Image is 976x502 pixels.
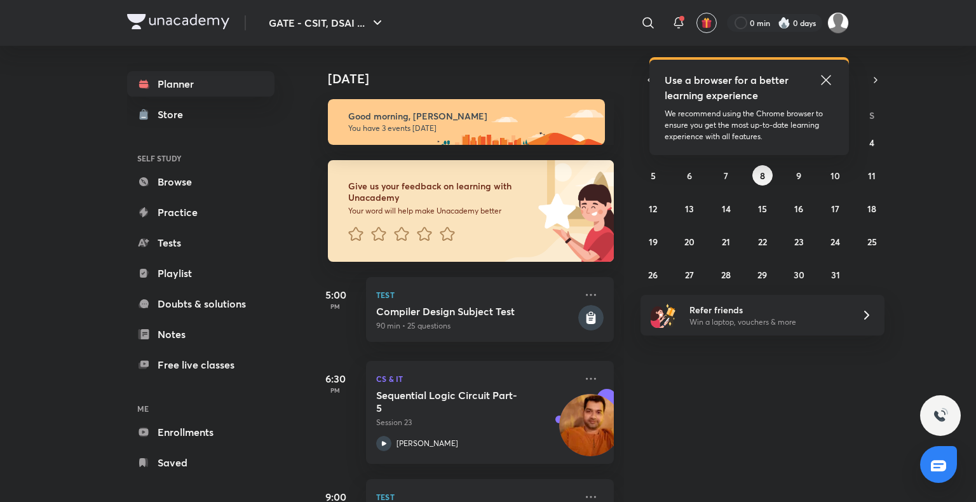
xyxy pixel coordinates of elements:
[868,170,876,182] abbr: October 11, 2025
[328,99,605,145] img: morning
[310,371,361,386] h5: 6:30
[869,137,874,149] abbr: October 4, 2025
[348,123,593,133] p: You have 3 events [DATE]
[825,264,846,285] button: October 31, 2025
[794,203,803,215] abbr: October 16, 2025
[376,320,576,332] p: 90 min • 25 questions
[127,419,274,445] a: Enrollments
[794,269,804,281] abbr: October 30, 2025
[127,14,229,32] a: Company Logo
[396,438,458,449] p: [PERSON_NAME]
[127,14,229,29] img: Company Logo
[649,203,657,215] abbr: October 12, 2025
[643,231,663,252] button: October 19, 2025
[643,264,663,285] button: October 26, 2025
[684,236,695,248] abbr: October 20, 2025
[757,269,767,281] abbr: October 29, 2025
[689,303,846,316] h6: Refer friends
[328,71,627,86] h4: [DATE]
[716,165,736,186] button: October 7, 2025
[127,147,274,169] h6: SELF STUDY
[716,198,736,219] button: October 14, 2025
[752,165,773,186] button: October 8, 2025
[127,200,274,225] a: Practice
[679,231,700,252] button: October 20, 2025
[158,107,191,122] div: Store
[827,12,849,34] img: Somya P
[778,17,790,29] img: streak
[127,71,274,97] a: Planner
[127,398,274,419] h6: ME
[376,389,534,414] h5: Sequential Logic Circuit Part-5
[348,180,534,203] h6: Give us your feedback on learning with Unacademy
[127,352,274,377] a: Free live classes
[687,170,692,182] abbr: October 6, 2025
[716,231,736,252] button: October 21, 2025
[127,102,274,127] a: Store
[752,198,773,219] button: October 15, 2025
[679,165,700,186] button: October 6, 2025
[679,264,700,285] button: October 27, 2025
[127,291,274,316] a: Doubts & solutions
[127,230,274,255] a: Tests
[724,170,728,182] abbr: October 7, 2025
[643,165,663,186] button: October 5, 2025
[721,269,731,281] abbr: October 28, 2025
[789,165,809,186] button: October 9, 2025
[685,203,694,215] abbr: October 13, 2025
[758,203,767,215] abbr: October 15, 2025
[760,170,765,182] abbr: October 8, 2025
[831,203,839,215] abbr: October 17, 2025
[310,302,361,310] p: PM
[127,261,274,286] a: Playlist
[701,17,712,29] img: avatar
[862,165,882,186] button: October 11, 2025
[933,408,948,423] img: ttu
[867,203,876,215] abbr: October 18, 2025
[643,198,663,219] button: October 12, 2025
[862,231,882,252] button: October 25, 2025
[127,450,274,475] a: Saved
[348,111,593,122] h6: Good morning, [PERSON_NAME]
[789,264,809,285] button: October 30, 2025
[689,316,846,328] p: Win a laptop, vouchers & more
[376,371,576,386] p: CS & IT
[716,264,736,285] button: October 28, 2025
[649,236,658,248] abbr: October 19, 2025
[789,231,809,252] button: October 23, 2025
[310,287,361,302] h5: 5:00
[862,198,882,219] button: October 18, 2025
[789,198,809,219] button: October 16, 2025
[869,109,874,121] abbr: Saturday
[348,206,534,216] p: Your word will help make Unacademy better
[127,322,274,347] a: Notes
[794,236,804,248] abbr: October 23, 2025
[825,198,846,219] button: October 17, 2025
[495,160,614,262] img: feedback_image
[796,170,801,182] abbr: October 9, 2025
[376,287,576,302] p: Test
[825,231,846,252] button: October 24, 2025
[310,386,361,394] p: PM
[376,417,576,428] p: Session 23
[722,203,731,215] abbr: October 14, 2025
[825,165,846,186] button: October 10, 2025
[758,236,767,248] abbr: October 22, 2025
[376,305,576,318] h5: Compiler Design Subject Test
[127,169,274,194] a: Browse
[867,236,877,248] abbr: October 25, 2025
[752,231,773,252] button: October 22, 2025
[648,269,658,281] abbr: October 26, 2025
[696,13,717,33] button: avatar
[831,269,840,281] abbr: October 31, 2025
[752,264,773,285] button: October 29, 2025
[830,170,840,182] abbr: October 10, 2025
[862,132,882,153] button: October 4, 2025
[685,269,694,281] abbr: October 27, 2025
[665,108,834,142] p: We recommend using the Chrome browser to ensure you get the most up-to-date learning experience w...
[261,10,393,36] button: GATE - CSIT, DSAI ...
[665,72,791,103] h5: Use a browser for a better learning experience
[830,236,840,248] abbr: October 24, 2025
[722,236,730,248] abbr: October 21, 2025
[651,170,656,182] abbr: October 5, 2025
